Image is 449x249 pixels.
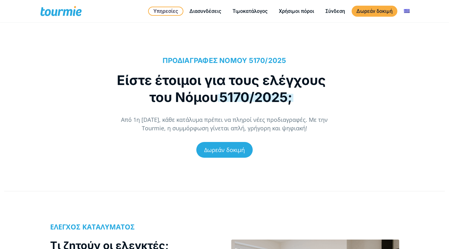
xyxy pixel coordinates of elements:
a: Χρήσιμοι πόροι [274,7,319,15]
a: Δωρεάν δοκιμή [352,6,397,17]
a: Τιμοκατάλογος [228,7,272,15]
a: Δωρεάν δοκιμή [196,142,253,158]
h1: Είστε έτοιμοι για τους ελέγχους του Νόμου [110,72,332,106]
p: Από 1η [DATE], κάθε κατάλυμα πρέπει να πληροί νέες προδιαγραφές. Με την Tourmie, η συμμόρφωση γίν... [110,116,339,133]
span: 5170/2025; [218,89,293,105]
a: Σύνδεση [321,7,350,15]
a: Διασυνδέσεις [185,7,226,15]
a: Αλλαγή σε [399,7,414,15]
a: Υπηρεσίες [148,7,183,16]
b: ΕΛΕΓΧΟΣ ΚΑΤΑΛΥΜΑΤΟΣ [50,222,135,231]
span: ΠΡΟΔΙΑΓΡΑΦΕΣ ΝΟΜΟΥ 5170/2025 [163,56,286,65]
